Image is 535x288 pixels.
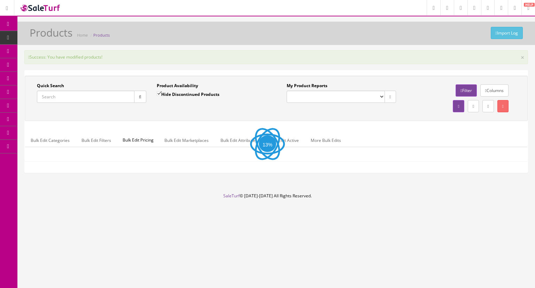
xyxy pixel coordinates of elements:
[491,27,523,39] a: Import Log
[20,3,61,13] img: SaleTurf
[305,134,347,147] a: More Bulk Edits
[524,3,535,7] span: HELP
[24,50,528,64] div: Success: You have modified products!
[30,27,72,38] h1: Products
[456,84,476,97] a: Filter
[159,134,214,147] a: Bulk Edit Marketplaces
[264,134,304,147] a: Bulk Edit Active
[157,91,161,96] input: Hide Discontinued Products
[480,84,509,97] a: Columns
[223,193,240,199] a: SaleTurf
[157,83,198,89] label: Product Availability
[25,134,75,147] a: Bulk Edit Categories
[157,91,219,98] label: Hide Discontinued Products
[287,83,327,89] label: My Product Reports
[215,134,263,147] a: Bulk Edit Attributes
[37,91,134,103] input: Search
[521,54,524,60] button: ×
[37,83,64,89] label: Quick Search
[117,134,159,147] span: Bulk Edit Pricing
[76,134,117,147] a: Bulk Edit Filters
[93,32,110,38] a: Products
[77,32,88,38] a: Home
